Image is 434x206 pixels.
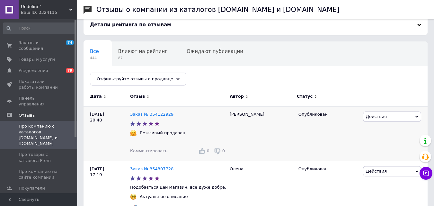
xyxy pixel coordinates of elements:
span: 74 [66,40,74,45]
a: Заказ № 354307728 [130,166,173,171]
p: Подобається цей магазин, все дуже добре. [130,184,226,190]
span: 87 [118,56,167,60]
div: [DATE] 20:48 [84,106,130,161]
input: Поиск [3,22,76,34]
h1: Отзывы о компании из каталогов [DOMAIN_NAME] и [DOMAIN_NAME] [96,6,340,13]
div: Опубликованы без комментария [84,66,173,91]
div: Комментировать [130,148,167,154]
span: Все [90,49,99,54]
span: Товары и услуги [19,57,55,62]
span: Про компанию с каталогов [DOMAIN_NAME] и [DOMAIN_NAME] [19,123,59,147]
span: Влияют на рейтинг [118,49,167,54]
span: Ожидают публикации [187,49,243,54]
div: Опубликован [298,112,358,117]
span: 79 [66,68,74,73]
img: :nerd_face: [130,193,137,200]
div: Вежливый продавец [138,130,187,136]
span: Уведомления [19,68,48,74]
span: Undolini™ [21,4,69,10]
div: Ваш ID: 3324115 [21,10,77,15]
div: Опубликован [298,166,358,172]
span: Про компанию на сайте компании [19,169,59,180]
span: Автор [230,94,244,99]
span: Действия [366,114,387,119]
a: Заказ № 354122929 [130,112,173,117]
span: Отфильтруйте отзывы о продавце [97,76,173,81]
span: Заказы и сообщения [19,40,59,51]
span: Опубликованы без комме... [90,73,160,79]
span: Действия [366,169,387,174]
span: 0 [222,148,225,153]
span: Дата [90,94,102,99]
span: Покупатели [19,185,45,191]
span: Детали рейтинга по отзывам [90,22,171,28]
span: Отзыв [130,94,145,99]
span: Показатели работы компании [19,79,59,90]
img: :hugging_face: [130,130,137,136]
span: Комментировать [130,148,167,153]
span: 444 [90,56,99,60]
button: Чат с покупателем [420,167,432,180]
div: [PERSON_NAME] [226,106,295,161]
span: Про товары с каталога Prom [19,152,59,163]
div: Актуальное описание [138,194,190,200]
span: Отзывы [19,112,36,118]
span: 0 [207,148,209,153]
span: Панель управления [19,95,59,107]
div: Детали рейтинга по отзывам [90,22,421,28]
span: Статус [297,94,313,99]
